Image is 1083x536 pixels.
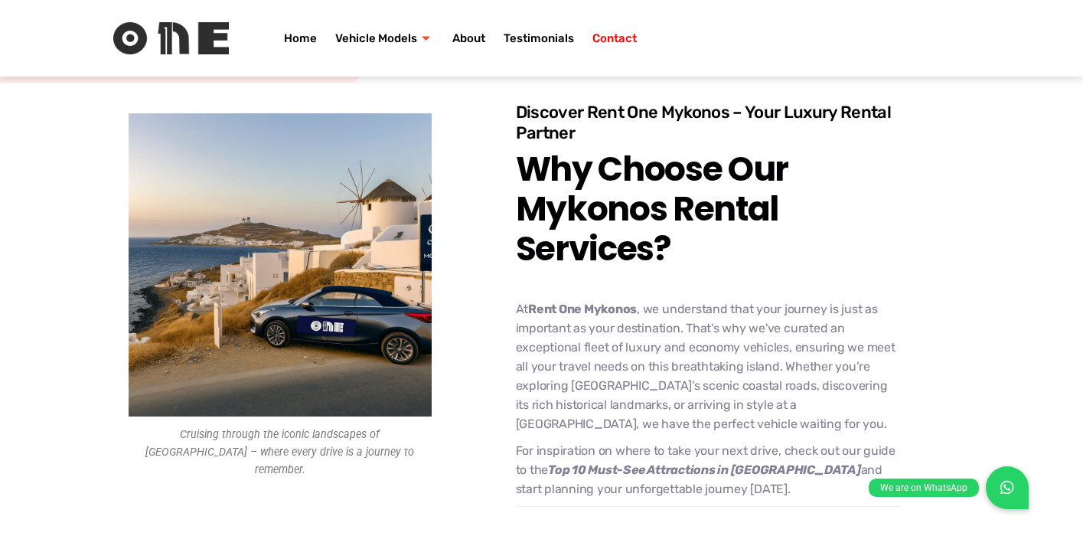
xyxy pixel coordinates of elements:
[516,149,902,269] h2: Why Choose Our Mykonos Rental Services?
[869,479,979,497] div: We are on WhatsApp
[494,8,583,69] a: Testimonials
[986,466,1029,509] a: We are on WhatsApp
[129,426,432,485] figcaption: Cruising through the iconic landscapes of [GEOGRAPHIC_DATA] – where every drive is a journey to r...
[548,460,860,479] a: Top 10 Must-See Attractions in [GEOGRAPHIC_DATA]
[516,441,902,498] p: For inspiration on where to take your next drive, check out our guide to the and start planning y...
[326,8,443,69] a: Vehicle Models
[528,302,637,316] strong: Rent One Mykonos
[275,8,326,69] a: Home
[516,299,902,433] p: At , we understand that your journey is just as important as your destination. That's why we've c...
[516,149,902,292] a: Why Choose Our Mykonos Rental Services?
[129,113,432,417] img: Car in Mykonos, with Island View. Rent your car at Mykonos Island By Rent One
[113,22,229,54] img: Rent One Logo without Text
[516,102,902,143] h3: Discover Rent One Mykonos – Your Luxury Rental Partner
[583,8,646,69] a: Contact
[443,8,494,69] a: About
